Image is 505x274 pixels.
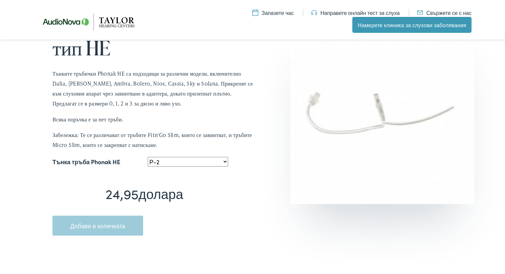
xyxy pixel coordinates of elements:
font: Намерете клиника за слухови заболявания [358,20,466,27]
a: Свържете се с нас [417,8,471,15]
button: Добави в количката [52,214,143,234]
font: Забележка: Те се различават от тръбите Fitn'Go Slim, които се завинтват, и тръбите Micro Slim, ко... [52,130,252,147]
img: икона на помощна програма [252,8,258,15]
a: Направете онлайн тест за слуха [311,8,400,15]
a: Запазете час [252,8,294,15]
font: Добави в количката [70,220,125,229]
font: Свържете се с нас [426,8,471,15]
img: Тънка тръба тип Phonak HE. [290,19,474,203]
a: Намерете клиника за слухови заболявания [352,16,471,32]
img: икона на помощна програма [311,8,317,15]
font: Тънка тръба Phonak HE [52,156,120,165]
font: 24,95 [106,183,138,201]
font: долара [138,183,183,201]
img: икона на помощна програма [417,8,423,15]
font: Направете онлайн тест за слуха [320,8,400,15]
font: Запазете час [262,8,294,15]
font: Всяка поръчка е за пет тръби. [52,114,123,122]
font: Тънките тръбички Phonak HE са подходящи за различни модели, включително Dalia, [PERSON_NAME], Amb... [52,68,253,105]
